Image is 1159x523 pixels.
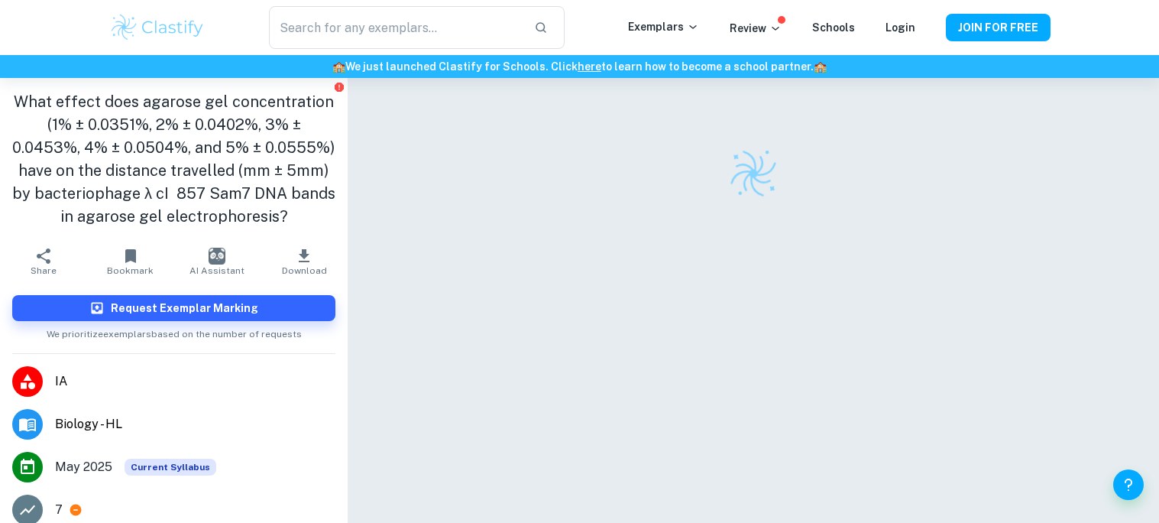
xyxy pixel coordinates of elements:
button: Help and Feedback [1113,469,1144,500]
h1: What effect does agarose gel concentration (1% ± 0.0351%, 2% ± 0.0402%, 3% ± 0.0453%, 4% ± 0.0504... [12,90,335,228]
button: JOIN FOR FREE [946,14,1051,41]
span: Bookmark [107,265,154,276]
h6: Request Exemplar Marking [111,300,258,317]
a: Login [885,21,915,34]
button: Download [261,240,348,283]
span: We prioritize exemplars based on the number of requests [47,321,302,341]
div: This exemplar is based on the current syllabus. Feel free to refer to it for inspiration/ideas wh... [125,459,216,476]
a: Schools [812,21,855,34]
p: 7 [55,501,63,519]
button: Report issue [333,81,345,93]
span: Current Syllabus [125,459,216,476]
span: May 2025 [55,458,112,476]
button: AI Assistant [174,240,261,283]
a: here [578,60,601,73]
span: 🏫 [814,60,827,73]
img: Clastify logo [723,143,783,203]
span: Download [282,265,327,276]
button: Request Exemplar Marking [12,295,335,321]
span: Biology - HL [55,415,335,434]
p: Exemplars [628,18,699,35]
img: AI Assistant [209,248,225,265]
span: IA [55,372,335,391]
button: Bookmark [87,240,174,283]
span: 🏫 [332,60,345,73]
img: Clastify logo [109,12,206,43]
span: AI Assistant [189,265,244,276]
p: Review [730,20,782,37]
span: Share [31,265,57,276]
h6: We just launched Clastify for Schools. Click to learn how to become a school partner. [3,58,1156,75]
input: Search for any exemplars... [269,6,521,49]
